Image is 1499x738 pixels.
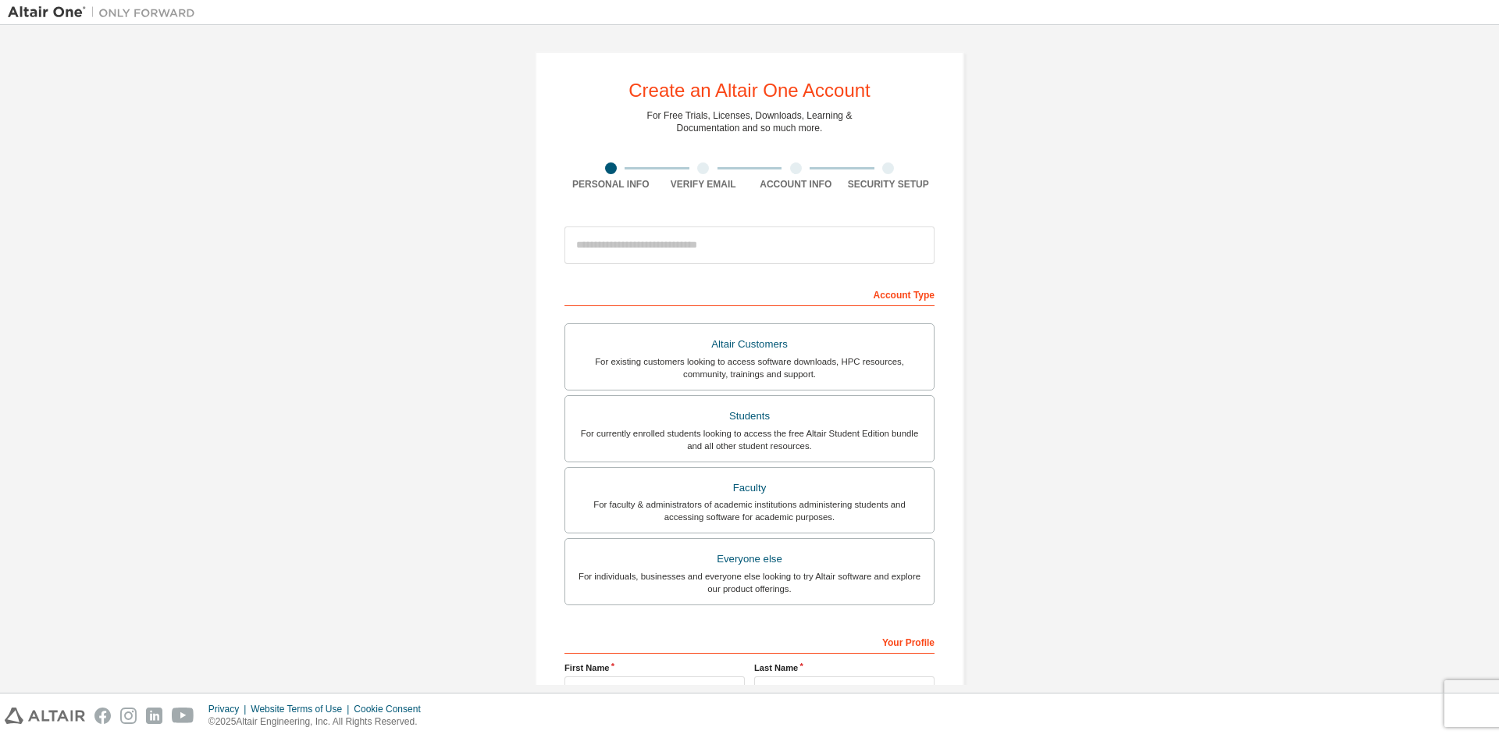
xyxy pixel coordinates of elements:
[94,708,111,724] img: facebook.svg
[208,715,430,729] p: © 2025 Altair Engineering, Inc. All Rights Reserved.
[575,427,924,452] div: For currently enrolled students looking to access the free Altair Student Edition bundle and all ...
[628,81,871,100] div: Create an Altair One Account
[120,708,137,724] img: instagram.svg
[251,703,354,715] div: Website Terms of Use
[842,178,935,191] div: Security Setup
[354,703,429,715] div: Cookie Consent
[564,661,745,674] label: First Name
[575,333,924,355] div: Altair Customers
[564,281,935,306] div: Account Type
[5,708,85,724] img: altair_logo.svg
[575,405,924,427] div: Students
[749,178,842,191] div: Account Info
[754,661,935,674] label: Last Name
[575,477,924,499] div: Faculty
[172,708,194,724] img: youtube.svg
[8,5,203,20] img: Altair One
[146,708,162,724] img: linkedin.svg
[575,548,924,570] div: Everyone else
[575,498,924,523] div: For faculty & administrators of academic institutions administering students and accessing softwa...
[564,629,935,654] div: Your Profile
[208,703,251,715] div: Privacy
[575,355,924,380] div: For existing customers looking to access software downloads, HPC resources, community, trainings ...
[564,178,657,191] div: Personal Info
[657,178,750,191] div: Verify Email
[575,570,924,595] div: For individuals, businesses and everyone else looking to try Altair software and explore our prod...
[647,109,853,134] div: For Free Trials, Licenses, Downloads, Learning & Documentation and so much more.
